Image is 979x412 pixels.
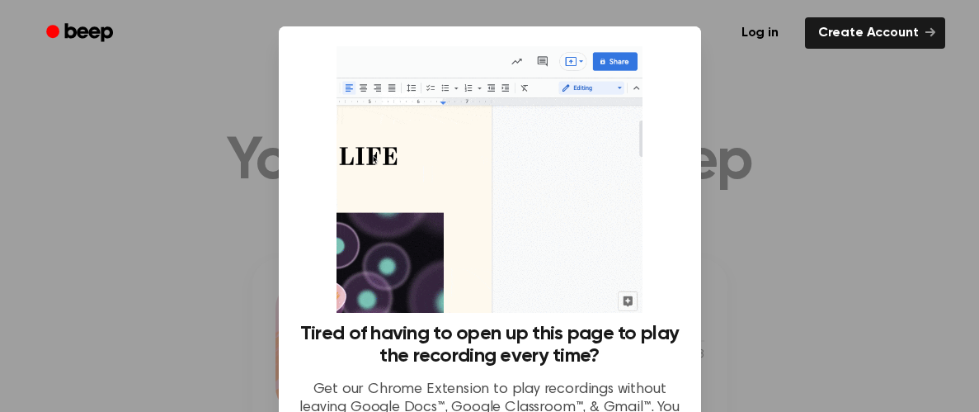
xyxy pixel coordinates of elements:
a: Log in [725,14,795,52]
a: Create Account [805,17,945,49]
a: Beep [35,17,128,50]
img: Beep extension in action [337,46,642,313]
h3: Tired of having to open up this page to play the recording every time? [299,323,681,367]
